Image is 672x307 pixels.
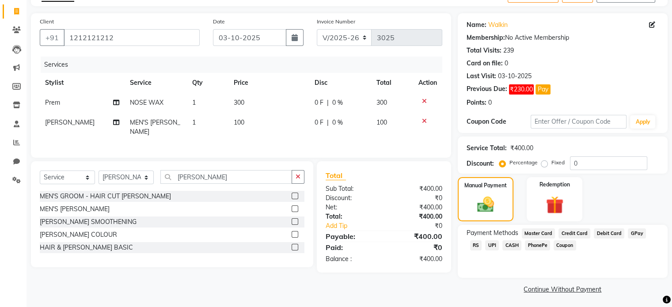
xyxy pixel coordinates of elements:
[40,192,171,201] div: MEN'S GROOM - HAIR CUT [PERSON_NAME]
[319,184,384,193] div: Sub Total:
[551,159,565,167] label: Fixed
[327,98,329,107] span: |
[40,205,110,214] div: MEN'S [PERSON_NAME]
[315,118,323,127] span: 0 F
[464,182,507,190] label: Manual Payment
[467,33,505,42] div: Membership:
[384,212,449,221] div: ₹400.00
[467,33,659,42] div: No Active Membership
[531,115,627,129] input: Enter Offer / Coupon Code
[41,57,449,73] div: Services
[503,46,514,55] div: 239
[459,285,666,294] a: Continue Without Payment
[384,203,449,212] div: ₹400.00
[384,184,449,193] div: ₹400.00
[558,228,590,239] span: Credit Card
[413,73,442,93] th: Action
[384,231,449,242] div: ₹400.00
[509,84,534,95] span: ₹230.00
[327,118,329,127] span: |
[535,84,551,95] button: Pay
[594,228,624,239] span: Debit Card
[472,195,499,214] img: _cash.svg
[187,73,228,93] th: Qty
[130,118,180,136] span: MEN'S [PERSON_NAME]
[319,221,395,231] a: Add Tip
[319,231,384,242] div: Payable:
[502,240,521,250] span: CASH
[522,228,555,239] span: Master Card
[319,203,384,212] div: Net:
[213,18,225,26] label: Date
[384,193,449,203] div: ₹0
[467,228,518,238] span: Payment Methods
[467,72,496,81] div: Last Visit:
[40,217,137,227] div: [PERSON_NAME] SMOOTHENING
[630,115,655,129] button: Apply
[40,243,133,252] div: HAIR & [PERSON_NAME] BASIC
[319,242,384,253] div: Paid:
[192,118,196,126] span: 1
[467,46,501,55] div: Total Visits:
[488,98,492,107] div: 0
[45,99,60,106] span: Prem
[45,118,95,126] span: [PERSON_NAME]
[376,99,387,106] span: 300
[371,73,413,93] th: Total
[628,228,646,239] span: GPay
[130,99,163,106] span: NOSE WAX
[40,18,54,26] label: Client
[332,98,343,107] span: 0 %
[317,18,355,26] label: Invoice Number
[467,98,486,107] div: Points:
[319,193,384,203] div: Discount:
[554,240,576,250] span: Coupon
[510,144,533,153] div: ₹400.00
[234,118,244,126] span: 100
[64,29,200,46] input: Search by Name/Mobile/Email/Code
[505,59,508,68] div: 0
[160,170,292,184] input: Search or Scan
[384,254,449,264] div: ₹400.00
[470,240,482,250] span: RS
[498,72,532,81] div: 03-10-2025
[509,159,538,167] label: Percentage
[40,230,117,239] div: [PERSON_NAME] COLOUR
[467,59,503,68] div: Card on file:
[467,144,507,153] div: Service Total:
[467,117,531,126] div: Coupon Code
[395,221,448,231] div: ₹0
[40,29,65,46] button: +91
[525,240,550,250] span: PhonePe
[234,99,244,106] span: 300
[192,99,196,106] span: 1
[467,20,486,30] div: Name:
[332,118,343,127] span: 0 %
[228,73,309,93] th: Price
[540,194,569,216] img: _gift.svg
[539,181,570,189] label: Redemption
[384,242,449,253] div: ₹0
[467,84,507,95] div: Previous Due:
[485,240,499,250] span: UPI
[326,171,346,180] span: Total
[376,118,387,126] span: 100
[315,98,323,107] span: 0 F
[309,73,371,93] th: Disc
[319,254,384,264] div: Balance :
[467,159,494,168] div: Discount:
[125,73,187,93] th: Service
[488,20,508,30] a: Walkin
[319,212,384,221] div: Total:
[40,73,125,93] th: Stylist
